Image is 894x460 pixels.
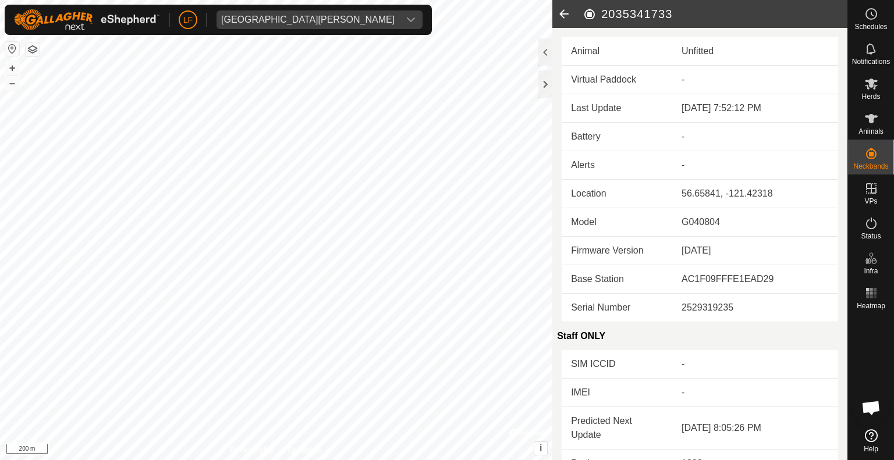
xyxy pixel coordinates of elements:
a: Help [848,425,894,457]
td: Last Update [562,94,672,123]
div: Open chat [854,390,889,425]
span: Help [864,445,878,452]
td: Serial Number [562,294,672,322]
td: Animal [562,37,672,66]
div: AC1F09FFFE1EAD29 [682,272,829,286]
h2: 2035341733 [583,7,847,21]
td: [DATE] 8:05:26 PM [672,407,838,450]
div: 2529319235 [682,301,829,315]
span: i [540,443,542,453]
a: Contact Us [288,445,322,455]
span: Notifications [852,58,890,65]
td: Location [562,180,672,208]
span: Herds [861,93,880,100]
div: [DATE] 7:52:12 PM [682,101,829,115]
td: Battery [562,123,672,151]
span: VPs [864,198,877,205]
div: Unfitted [682,44,829,58]
td: Predicted Next Update [562,407,672,450]
div: - [682,130,829,144]
div: 56.65841, -121.42318 [682,187,829,201]
button: Map Layers [26,42,40,56]
div: dropdown trigger [399,10,423,29]
div: G040804 [682,215,829,229]
td: Base Station [562,265,672,294]
td: Model [562,208,672,237]
span: Heatmap [857,302,885,309]
div: [DATE] [682,244,829,258]
td: Firmware Version [562,237,672,265]
span: Schedules [854,23,887,30]
span: LF [183,14,193,26]
a: Privacy Policy [230,445,274,455]
div: [GEOGRAPHIC_DATA][PERSON_NAME] [221,15,395,24]
button: – [5,76,19,90]
td: IMEI [562,379,672,407]
td: SIM ICCID [562,350,672,379]
td: - [672,151,838,180]
span: Animals [858,128,884,135]
button: + [5,61,19,75]
td: Virtual Paddock [562,66,672,94]
span: Status [861,233,881,240]
button: Reset Map [5,42,19,56]
span: Neckbands [853,163,888,170]
td: - [672,350,838,379]
span: East Wendland [217,10,399,29]
td: Alerts [562,151,672,180]
div: Staff ONLY [557,322,838,350]
button: i [534,442,547,455]
app-display-virtual-paddock-transition: - [682,74,684,84]
td: - [672,379,838,407]
span: Infra [864,268,878,274]
img: Gallagher Logo [14,9,159,30]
